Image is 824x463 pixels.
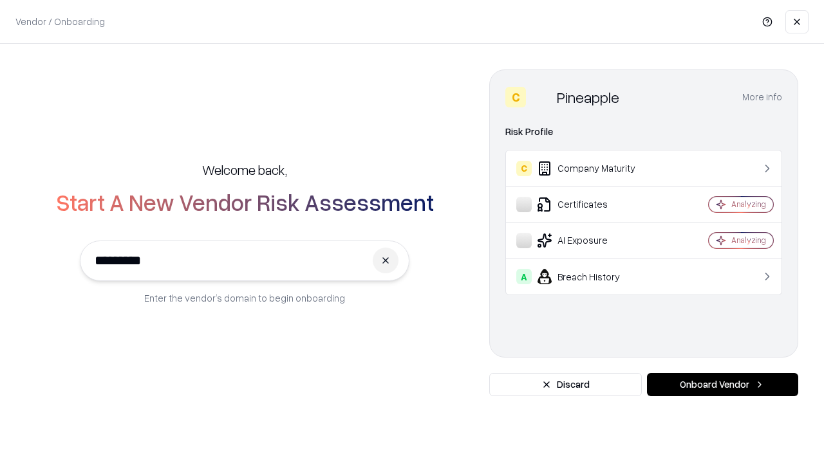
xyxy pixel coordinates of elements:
div: C [516,161,532,176]
h5: Welcome back, [202,161,287,179]
img: Pineapple [531,87,552,107]
div: Analyzing [731,235,766,246]
div: Analyzing [731,199,766,210]
div: Risk Profile [505,124,782,140]
div: Certificates [516,197,670,212]
button: More info [742,86,782,109]
p: Vendor / Onboarding [15,15,105,28]
div: Company Maturity [516,161,670,176]
p: Enter the vendor’s domain to begin onboarding [144,291,345,305]
h2: Start A New Vendor Risk Assessment [56,189,434,215]
div: Pineapple [557,87,619,107]
div: AI Exposure [516,233,670,248]
div: A [516,269,532,284]
div: Breach History [516,269,670,284]
div: C [505,87,526,107]
button: Discard [489,373,642,396]
button: Onboard Vendor [647,373,798,396]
